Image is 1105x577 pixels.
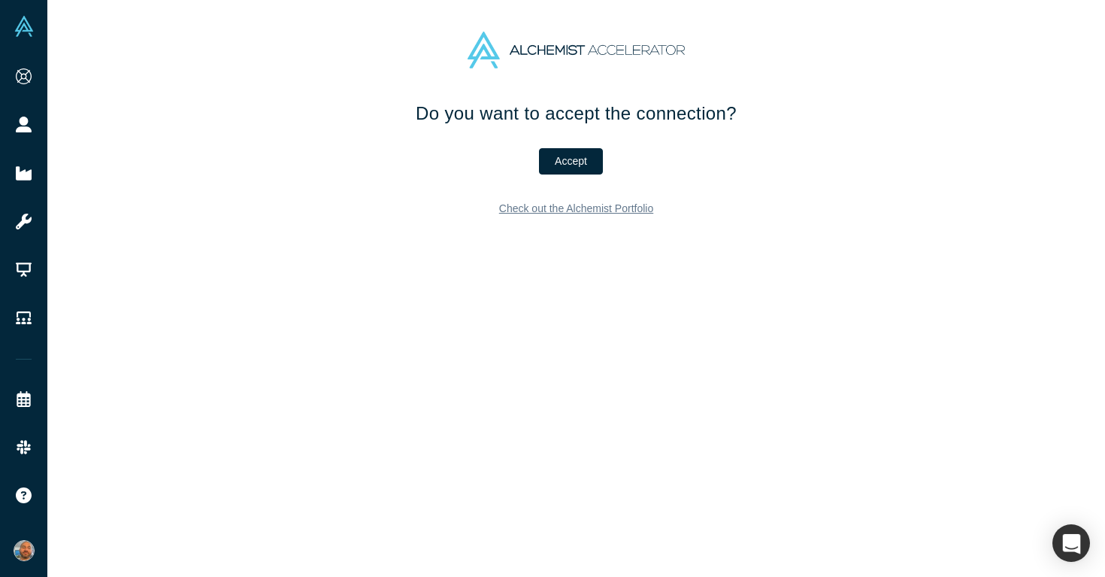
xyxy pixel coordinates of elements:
button: Accept [539,148,603,175]
img: Aarlo Stone Fish's Account [14,540,35,561]
img: Alchemist Accelerator Logo [468,32,684,68]
img: Alchemist Vault Logo [14,16,35,37]
a: Check out the Alchemist Portfolio [488,196,665,222]
h1: Do you want to accept the connection? [261,100,892,127]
